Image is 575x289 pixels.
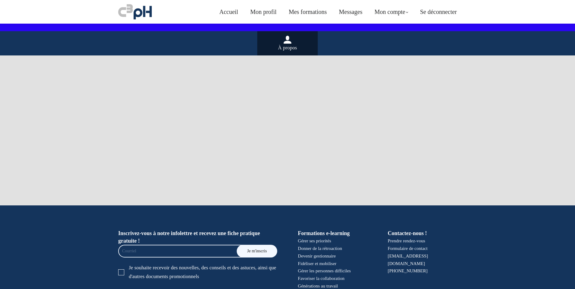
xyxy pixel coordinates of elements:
[298,284,338,288] a: Générations au travail
[129,264,277,281] div: Je souhaite recevoir des nouvelles, des conseils et des astuces, ainsi que d'autres documents pro...
[247,249,267,254] span: Je m'inscris
[388,246,428,251] a: Formulaire de contact
[388,238,425,243] a: Prendre rendez-vous
[118,245,258,257] input: Courriel
[420,7,457,17] a: Se déconnecter
[298,238,331,243] a: Gérer ses priorités
[388,230,457,237] h3: Contactez-nous !
[289,7,327,17] a: Mes formations
[250,7,277,17] a: Mon profil
[298,261,336,266] a: Fidéliser et mobiliser
[388,252,457,267] div: [EMAIL_ADDRESS][DOMAIN_NAME]
[375,7,405,17] span: Mon compte
[298,268,351,273] a: Gérer les personnes difficiles
[257,44,318,52] div: À propos
[339,7,362,17] a: Messages
[219,7,238,17] a: Accueil
[118,3,152,21] img: a70bc7685e0efc0bd0b04b3506828469.jpeg
[298,230,367,237] h3: Formations e-learning
[298,276,344,281] a: Favoriser la collaboration
[118,230,277,245] h3: Inscrivez-vous à notre infolettre et recevez une fiche pratique gratuite !
[298,246,342,251] a: Donner de la rétroaction
[298,254,336,258] a: Devenir gestionnaire
[388,267,428,275] div: [PHONE_NUMBER]
[237,245,277,257] button: Je m'inscris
